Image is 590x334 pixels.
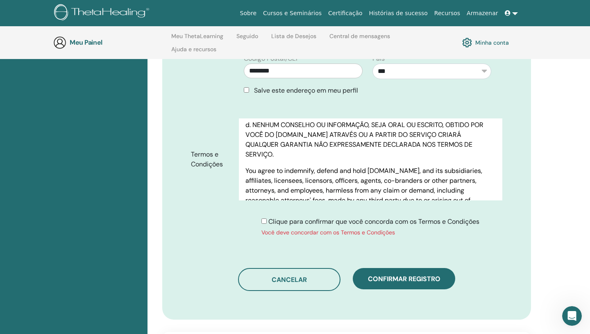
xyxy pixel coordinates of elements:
font: País [372,54,385,63]
font: Seguido [236,32,258,40]
font: Central de mensagens [329,32,390,40]
a: Meu ThetaLearning [171,33,223,46]
font: Lista de Desejos [271,32,316,40]
font: d. NENHUM CONSELHO OU INFORMAÇÃO, SEJA ORAL OU ESCRITO, OBTIDO POR VOCÊ DO [DOMAIN_NAME] ATRAVÉS ... [245,120,483,159]
font: Clique para confirmar que você concorda com os Termos e Condições [268,217,479,226]
a: Recursos [431,6,463,21]
font: Confirmar registro [368,275,440,283]
p: You agree to indemnify, defend and hold [DOMAIN_NAME], and its subsidiaries, affiliates, licensee... [245,166,496,235]
font: Termos e Condições [191,150,223,168]
font: Histórias de sucesso [369,10,428,16]
font: Sobre [240,10,256,16]
button: Confirmar registro [353,268,455,289]
img: cog.svg [462,36,472,50]
font: Minha conta [475,39,509,47]
button: Cancelar [238,268,340,291]
font: Certificação [328,10,362,16]
a: Ajuda e recursos [171,46,216,59]
a: Cursos e Seminários [260,6,325,21]
font: Ajuda e recursos [171,45,216,53]
a: Certificação [325,6,365,21]
img: generic-user-icon.jpg [53,36,66,49]
a: Sobre [237,6,260,21]
font: Cancelar [272,275,307,284]
font: Salve este endereço em meu perfil [254,86,358,95]
a: Histórias de sucesso [366,6,431,21]
a: Seguido [236,33,258,46]
font: Meu ThetaLearning [171,32,223,40]
font: Recursos [434,10,460,16]
font: Cursos e Seminários [263,10,322,16]
a: Armazenar [463,6,501,21]
font: Armazenar [467,10,498,16]
a: Minha conta [462,36,509,50]
a: Lista de Desejos [271,33,316,46]
font: Você deve concordar com os Termos e Condições [261,229,395,236]
font: Código Postal/CEP [244,54,300,63]
iframe: Chat ao vivo do Intercom [562,306,582,326]
img: logo.png [54,4,152,23]
a: Central de mensagens [329,33,390,46]
font: Meu Painel [70,38,102,47]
